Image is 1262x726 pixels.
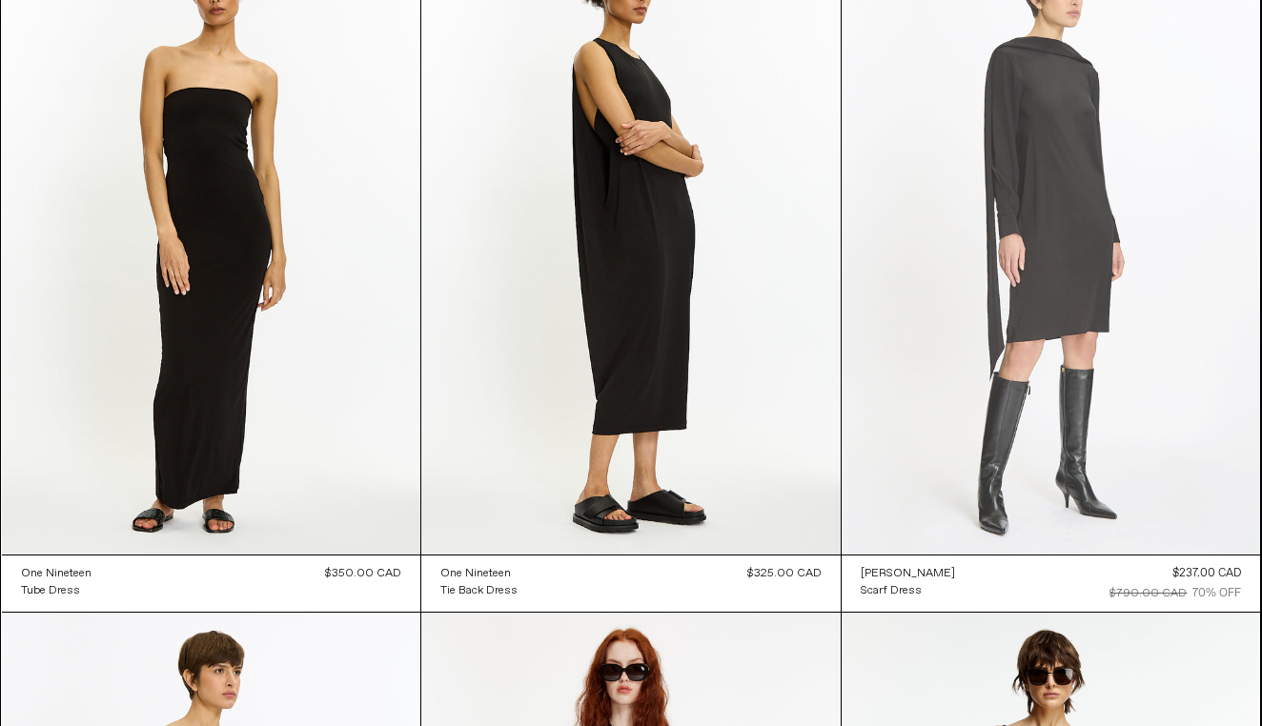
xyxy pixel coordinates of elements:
[440,583,518,599] div: Tie Back Dress
[747,565,822,582] div: $325.00 CAD
[21,583,80,599] div: Tube Dress
[861,583,922,599] div: Scarf Dress
[861,566,955,582] div: [PERSON_NAME]
[440,566,511,582] div: One Nineteen
[440,582,518,599] a: Tie Back Dress
[21,582,92,599] a: Tube Dress
[861,582,955,599] a: Scarf Dress
[325,565,401,582] div: $350.00 CAD
[440,565,518,582] a: One Nineteen
[21,565,92,582] a: One Nineteen
[1172,565,1241,582] div: $237.00 CAD
[1192,585,1241,602] div: 70% OFF
[1109,585,1187,602] div: $790.00 CAD
[861,565,955,582] a: [PERSON_NAME]
[21,566,92,582] div: One Nineteen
